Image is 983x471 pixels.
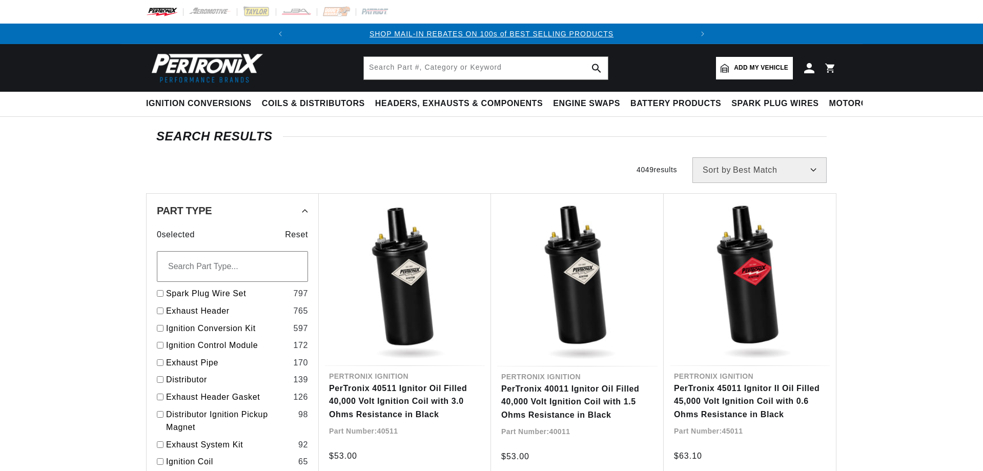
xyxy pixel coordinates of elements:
div: 797 [293,287,308,300]
span: Sort by [703,166,731,174]
summary: Headers, Exhausts & Components [370,92,548,116]
button: Translation missing: en.sections.announcements.next_announcement [692,24,713,44]
a: Ignition Conversion Kit [166,322,289,335]
a: Spark Plug Wire Set [166,287,289,300]
summary: Coils & Distributors [257,92,370,116]
a: Exhaust Pipe [166,356,289,370]
span: Add my vehicle [734,63,788,73]
span: 4049 results [637,166,677,174]
summary: Battery Products [625,92,726,116]
summary: Ignition Conversions [146,92,257,116]
summary: Spark Plug Wires [726,92,824,116]
div: 139 [293,373,308,386]
slideshow-component: Translation missing: en.sections.announcements.announcement_bar [120,24,863,44]
div: 65 [298,455,308,468]
span: Engine Swaps [553,98,620,109]
summary: Engine Swaps [548,92,625,116]
button: search button [585,57,608,79]
span: Ignition Conversions [146,98,252,109]
a: Distributor Ignition Pickup Magnet [166,408,294,434]
div: 98 [298,408,308,421]
a: PerTronix 40511 Ignitor Oil Filled 40,000 Volt Ignition Coil with 3.0 Ohms Resistance in Black [329,382,481,421]
div: 765 [293,304,308,318]
span: Spark Plug Wires [731,98,818,109]
select: Sort by [692,157,827,183]
a: SHOP MAIL-IN REBATES ON 100s of BEST SELLING PRODUCTS [370,30,613,38]
a: Ignition Control Module [166,339,289,352]
div: SEARCH RESULTS [156,131,827,141]
span: 0 selected [157,228,195,241]
summary: Motorcycle [824,92,895,116]
span: Coils & Distributors [262,98,365,109]
div: 92 [298,438,308,452]
img: Pertronix [146,50,264,86]
input: Search Part #, Category or Keyword [364,57,608,79]
a: PerTronix 45011 Ignitor II Oil Filled 45,000 Volt Ignition Coil with 0.6 Ohms Resistance in Black [674,382,826,421]
a: Distributor [166,373,289,386]
a: Exhaust Header [166,304,289,318]
input: Search Part Type... [157,251,308,282]
div: 597 [293,322,308,335]
span: Part Type [157,206,212,216]
div: 170 [293,356,308,370]
span: Reset [285,228,308,241]
span: Headers, Exhausts & Components [375,98,543,109]
a: PerTronix 40011 Ignitor Oil Filled 40,000 Volt Ignition Coil with 1.5 Ohms Resistance in Black [501,382,653,422]
div: 126 [293,391,308,404]
div: Announcement [291,28,693,39]
a: Exhaust Header Gasket [166,391,289,404]
a: Add my vehicle [716,57,793,79]
span: Motorcycle [829,98,890,109]
button: Translation missing: en.sections.announcements.previous_announcement [270,24,291,44]
a: Exhaust System Kit [166,438,294,452]
div: 1 of 2 [291,28,693,39]
a: Ignition Coil [166,455,294,468]
span: Battery Products [630,98,721,109]
div: 172 [293,339,308,352]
